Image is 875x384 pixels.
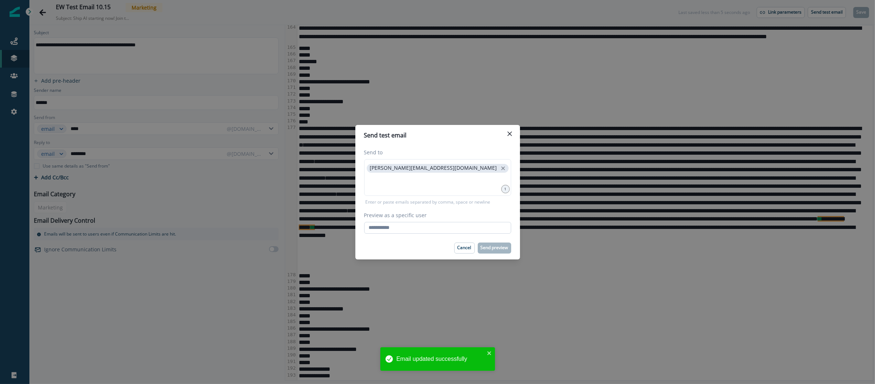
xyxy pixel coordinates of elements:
p: Send preview [481,245,508,250]
button: close [499,165,507,172]
button: close [487,350,492,356]
p: Cancel [458,245,471,250]
p: [PERSON_NAME][EMAIL_ADDRESS][DOMAIN_NAME] [370,165,497,171]
p: Send test email [364,131,407,140]
p: Enter or paste emails separated by comma, space or newline [364,199,492,205]
div: Email updated successfully [397,355,485,363]
label: Send to [364,148,507,156]
button: Send preview [478,243,511,254]
button: Cancel [454,243,475,254]
div: 1 [501,185,510,193]
label: Preview as a specific user [364,211,507,219]
button: Close [504,128,516,140]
